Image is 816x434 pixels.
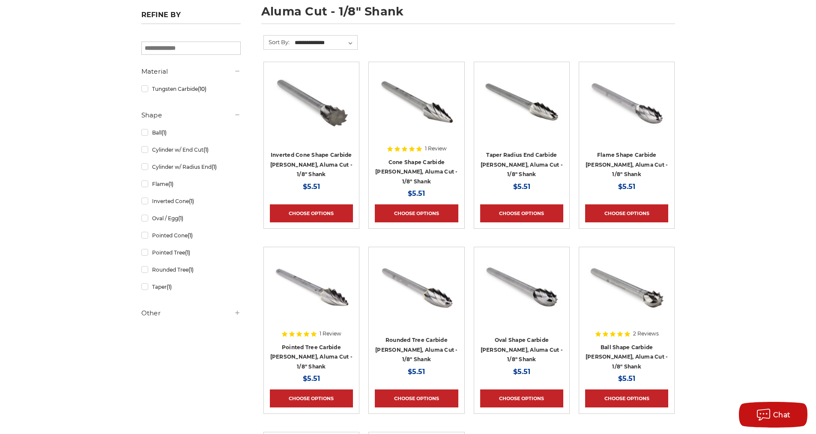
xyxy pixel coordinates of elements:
img: inverted cone carbide burr for aluminum [270,68,353,137]
a: Choose Options [270,389,353,407]
h1: aluma cut - 1/8" shank [261,6,675,24]
a: Choose Options [585,389,668,407]
img: rounded end taper carbide burr for aluminum [480,68,563,137]
a: Ball Shape Carbide [PERSON_NAME], Aluma Cut - 1/8" Shank [586,344,668,370]
span: $5.51 [408,189,425,198]
span: $5.51 [303,183,320,191]
span: $5.51 [408,368,425,376]
span: (1) [188,266,194,273]
a: inverted cone carbide burr for aluminum [270,68,353,178]
span: $5.51 [513,183,530,191]
img: ball shape mini bur bit for aluminum [585,253,668,322]
a: Pointed Tree [141,245,241,260]
a: tree shape aluminum grinding burr [270,253,353,363]
img: cone burr for aluminum [375,68,458,137]
a: Choose Options [480,204,563,222]
a: Rounded Tree [141,262,241,277]
a: Pointed Cone [141,228,241,243]
span: (1) [168,181,173,187]
a: Tungsten Carbide [141,81,241,96]
img: flame shaped carbide burr for aluminum [585,68,668,137]
a: oval carbide burr for aluminum [480,253,563,363]
a: Cone Shape Carbide [PERSON_NAME], Aluma Cut - 1/8" Shank [375,159,458,185]
span: (1) [212,164,217,170]
span: (1) [185,249,190,256]
select: Sort By: [293,36,357,49]
a: Cylinder w/ End Cut [141,142,241,157]
a: Inverted Cone [141,194,241,209]
a: Cylinder w/ Radius End [141,159,241,174]
span: (1) [161,129,167,136]
span: (1) [188,232,193,239]
h5: Material [141,66,241,77]
a: flame shaped carbide burr for aluminum [585,68,668,178]
span: (1) [178,215,183,221]
span: $5.51 [513,368,530,376]
img: oval carbide burr for aluminum [480,253,563,322]
span: (1) [189,198,194,204]
span: $5.51 [618,374,635,383]
a: rounded end taper carbide burr for aluminum [480,68,563,178]
a: Ball [141,125,241,140]
a: Flame [141,177,241,192]
label: Sort By: [264,36,290,48]
a: Choose Options [480,389,563,407]
a: ball shape mini bur bit for aluminum [585,253,668,363]
a: cone burr for aluminum [375,68,458,178]
span: (1) [167,284,172,290]
a: Pointed Tree Carbide [PERSON_NAME], Aluma Cut - 1/8" Shank [270,344,353,370]
img: tree shape aluminum grinding burr [270,253,353,322]
span: (1) [203,147,209,153]
a: Choose Options [585,204,668,222]
span: (10) [198,86,206,92]
span: Chat [773,411,791,419]
button: Chat [739,402,807,428]
a: Choose Options [270,204,353,222]
a: Oval / Egg [141,211,241,226]
h5: Shape [141,110,241,120]
span: $5.51 [303,374,320,383]
a: rounded tree aluma cut carbide burr [375,253,458,363]
h5: Refine by [141,11,241,24]
span: $5.51 [618,183,635,191]
img: rounded tree aluma cut carbide burr [375,253,458,322]
h5: Other [141,308,241,318]
a: Taper [141,279,241,294]
a: Choose Options [375,389,458,407]
a: Choose Options [375,204,458,222]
